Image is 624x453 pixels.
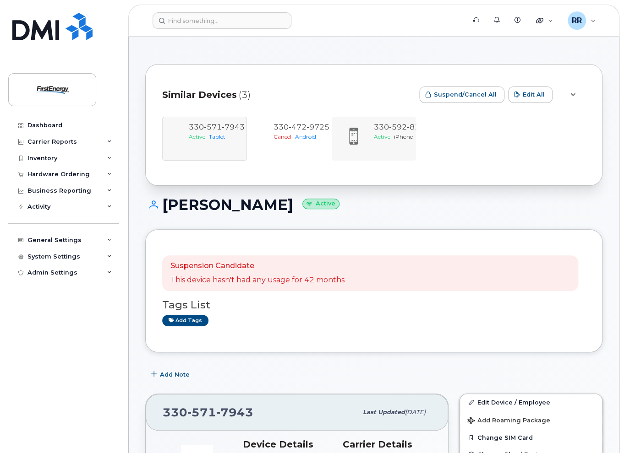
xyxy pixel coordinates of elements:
[252,122,326,140] a: 3304729725CancelAndroid
[163,405,253,419] span: 330
[407,123,430,131] span: 8140
[394,133,413,140] span: iPhone
[289,123,307,131] span: 472
[170,261,345,271] p: Suspension Candidate
[239,88,251,102] span: (3)
[274,123,329,131] span: 330
[162,88,237,102] span: Similar Devices
[434,90,497,99] span: Suspend/Cancel All
[260,127,263,129] img: unnamed.png
[187,405,216,419] span: 571
[374,123,430,131] span: 330
[337,122,411,155] a: 3305928140ActiveiPhone
[584,413,617,446] iframe: Messenger Launcher
[216,405,253,419] span: 7943
[160,370,190,379] span: Add Note
[405,409,426,415] span: [DATE]
[170,275,345,286] p: This device hasn't had any usage for 42 months
[145,197,602,213] h1: [PERSON_NAME]
[302,199,339,209] small: Active
[508,86,553,103] button: Edit All
[374,133,390,140] span: Active
[243,439,332,450] h3: Device Details
[162,299,586,311] h3: Tags List
[307,123,329,131] span: 9725
[467,417,550,426] span: Add Roaming Package
[389,123,407,131] span: 592
[274,133,291,140] span: Cancel
[343,439,432,450] h3: Carrier Details
[460,410,602,429] button: Add Roaming Package
[162,315,208,326] a: Add tags
[523,90,545,99] span: Edit All
[419,86,504,103] button: Suspend/Cancel All
[295,133,316,140] span: Android
[460,429,602,446] button: Change SIM Card
[363,409,405,415] span: Last updated
[460,394,602,410] a: Edit Device / Employee
[145,366,197,383] button: Add Note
